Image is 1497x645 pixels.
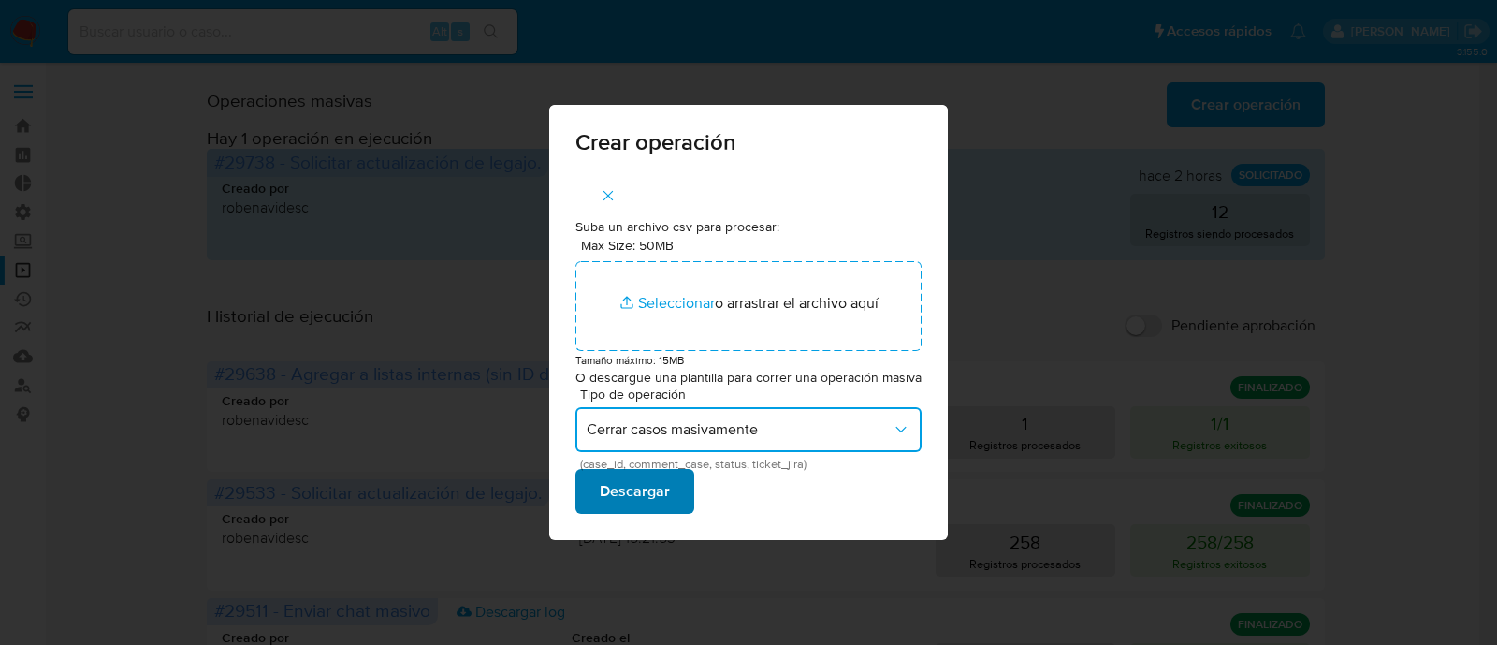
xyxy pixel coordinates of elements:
[575,369,922,388] p: O descargue una plantilla para correr una operación masiva
[580,388,926,401] span: Tipo de operación
[587,420,892,439] span: Cerrar casos masivamente
[600,471,670,512] span: Descargar
[581,237,674,254] label: Max Size: 50MB
[575,131,922,154] span: Crear operación
[580,460,926,469] span: (case_id, comment_case, status, ticket_jira)
[575,469,694,514] button: Descargar
[575,407,922,452] button: Cerrar casos masivamente
[575,218,922,237] p: Suba un archivo csv para procesar:
[575,352,684,368] small: Tamaño máximo: 15MB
